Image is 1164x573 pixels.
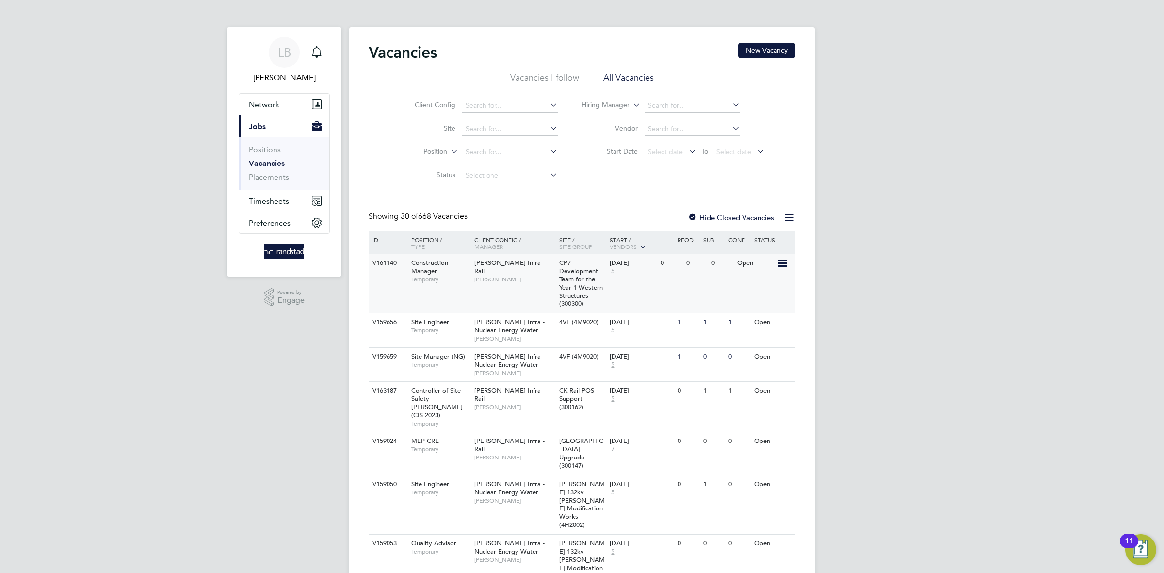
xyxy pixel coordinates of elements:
span: To [698,145,711,158]
div: Open [752,382,794,400]
span: CP7 Development Team for the Year 1 Western Structures (300300) [559,259,603,308]
div: 1 [701,382,726,400]
span: Site Engineer [411,318,449,326]
span: 5 [610,548,616,556]
div: Open [752,432,794,450]
div: 1 [726,382,751,400]
div: V159024 [370,432,404,450]
div: Status [752,231,794,248]
span: [PERSON_NAME] [474,369,554,377]
span: Construction Manager [411,259,448,275]
div: [DATE] [610,259,656,267]
span: [GEOGRAPHIC_DATA] Upgrade (300147) [559,437,603,470]
div: Start / [607,231,675,256]
a: Positions [249,145,281,154]
label: Client Config [400,100,455,109]
label: Site [400,124,455,132]
span: 668 Vacancies [401,212,468,221]
div: Open [752,313,794,331]
div: 0 [675,432,700,450]
label: Hiring Manager [574,100,630,110]
span: Louis Barnfield [239,72,330,83]
span: Site Manager (NG) [411,352,465,360]
span: [PERSON_NAME] Infra - Nuclear Energy Water [474,352,545,369]
input: Search for... [645,99,740,113]
span: 7 [610,445,616,454]
span: Temporary [411,445,469,453]
span: [PERSON_NAME] [474,276,554,283]
span: Select date [648,147,683,156]
span: Vendors [610,243,637,250]
div: Site / [557,231,608,255]
span: Select date [716,147,751,156]
label: Position [391,147,447,157]
li: Vacancies I follow [510,72,579,89]
label: Vendor [582,124,638,132]
div: Open [752,535,794,553]
span: [PERSON_NAME] Infra - Rail [474,386,545,403]
span: Quality Advisor [411,539,456,547]
a: Vacancies [249,159,285,168]
div: 0 [726,432,751,450]
span: [PERSON_NAME] Infra - Nuclear Energy Water [474,480,545,496]
label: Start Date [582,147,638,156]
span: Powered by [277,288,305,296]
div: [DATE] [610,353,673,361]
span: Temporary [411,489,469,496]
div: V159656 [370,313,404,331]
span: [PERSON_NAME] [474,556,554,564]
button: Network [239,94,329,115]
span: Temporary [411,548,469,556]
div: 1 [675,348,700,366]
span: [PERSON_NAME] [474,403,554,411]
div: 0 [701,432,726,450]
li: All Vacancies [603,72,654,89]
div: 0 [675,382,700,400]
nav: Main navigation [227,27,341,277]
div: 0 [658,254,683,272]
div: ID [370,231,404,248]
h2: Vacancies [369,43,437,62]
span: 5 [610,327,616,335]
div: 0 [726,475,751,493]
div: [DATE] [610,480,673,489]
span: Temporary [411,361,469,369]
span: 30 of [401,212,418,221]
button: Timesheets [239,190,329,212]
div: 0 [701,348,726,366]
span: CK Rail POS Support (300162) [559,386,594,411]
div: Jobs [239,137,329,190]
div: [DATE] [610,318,673,327]
span: Manager [474,243,503,250]
span: Site Group [559,243,592,250]
span: 5 [610,267,616,276]
div: 0 [726,348,751,366]
button: Preferences [239,212,329,233]
span: [PERSON_NAME] 132kv [PERSON_NAME] Modification Works (4H2002) [559,480,605,529]
a: Placements [249,172,289,181]
div: 1 [726,313,751,331]
div: Reqd [675,231,700,248]
a: Go to home page [239,244,330,259]
span: [PERSON_NAME] [474,497,554,505]
div: 0 [684,254,709,272]
span: [PERSON_NAME] Infra - Rail [474,437,545,453]
input: Search for... [645,122,740,136]
span: Type [411,243,425,250]
div: V161140 [370,254,404,272]
div: [DATE] [610,437,673,445]
label: Hide Closed Vacancies [688,213,774,222]
div: 0 [675,535,700,553]
span: [PERSON_NAME] [474,454,554,461]
button: New Vacancy [738,43,795,58]
div: Client Config / [472,231,557,255]
div: 1 [701,313,726,331]
span: Temporary [411,327,469,334]
span: LB [278,46,291,59]
div: 0 [709,254,734,272]
a: LB[PERSON_NAME] [239,37,330,83]
input: Search for... [462,99,558,113]
span: 5 [610,361,616,369]
span: Preferences [249,218,291,228]
span: [PERSON_NAME] Infra - Rail [474,259,545,275]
